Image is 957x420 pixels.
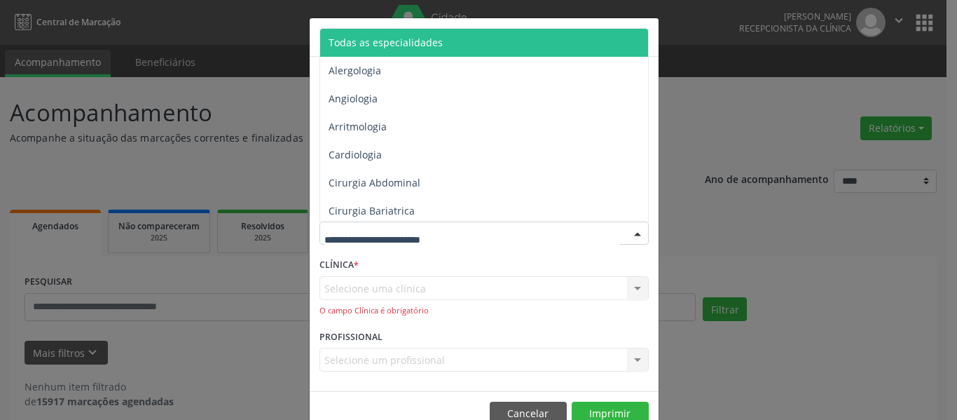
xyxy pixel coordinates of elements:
span: Alergologia [329,64,381,77]
span: Angiologia [329,92,378,105]
button: Close [631,18,659,53]
span: Arritmologia [329,120,387,133]
span: Cardiologia [329,148,382,161]
label: CLÍNICA [319,255,359,276]
div: O campo Clínica é obrigatório [319,305,649,317]
span: Cirurgia Abdominal [329,176,420,189]
span: Todas as especialidades [329,36,443,49]
span: Cirurgia Bariatrica [329,204,415,217]
h5: Relatório de agendamentos [319,28,480,46]
label: PROFISSIONAL [319,326,383,348]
